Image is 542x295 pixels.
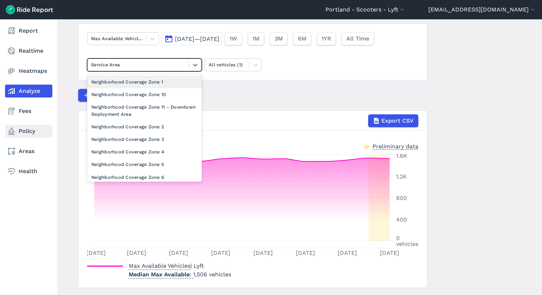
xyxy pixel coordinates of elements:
[87,133,202,146] div: Neighborhood Coverage Zone 3
[211,249,230,256] tspan: [DATE]
[6,5,53,14] img: Ride Report
[5,65,52,77] a: Heatmaps
[87,101,202,120] div: Neighborhood Coverage Zone 11 - Downtown Deployment Area
[396,241,418,247] tspan: vehicles
[396,195,407,201] tspan: 800
[127,249,146,256] tspan: [DATE]
[372,142,418,150] div: Preliminary data
[5,105,52,118] a: Fees
[162,32,222,45] button: [DATE]—[DATE]
[129,270,231,279] p: 1,506 vehicles
[275,34,283,43] span: 3M
[322,34,331,43] span: 1YR
[298,34,306,43] span: 6M
[270,32,287,45] button: 3M
[87,88,202,101] div: Neighborhood Coverage Zone 10
[78,89,144,102] button: Compare Metrics
[169,249,188,256] tspan: [DATE]
[87,171,202,184] div: Neighborhood Coverage Zone 6
[5,24,52,37] a: Report
[87,120,202,133] div: Neighborhood Coverage Zone 2
[87,146,202,158] div: Neighborhood Coverage Zone 4
[396,235,400,242] tspan: 0
[5,44,52,57] a: Realtime
[5,145,52,158] a: Areas
[86,249,106,256] tspan: [DATE]
[248,32,264,45] button: 1M
[229,34,237,43] span: 1W
[225,32,242,45] button: 1W
[87,114,418,127] div: Max Available Vehicles | Lyft
[296,249,315,256] tspan: [DATE]
[381,116,414,125] span: Export CSV
[338,249,357,256] tspan: [DATE]
[396,152,407,159] tspan: 1.6K
[5,165,52,178] a: Health
[175,35,219,42] span: [DATE]—[DATE]
[325,5,406,14] button: Portland - Scooters - Lyft
[129,269,193,279] span: Median Max Available
[87,158,202,171] div: Neighborhood Coverage Zone 5
[342,32,374,45] button: All Time
[428,5,536,14] button: [EMAIL_ADDRESS][DOMAIN_NAME]
[5,125,52,138] a: Policy
[253,249,273,256] tspan: [DATE]
[396,216,407,223] tspan: 400
[293,32,311,45] button: 6M
[380,249,399,256] tspan: [DATE]
[129,260,190,270] span: Max Available Vehicles
[5,85,52,97] a: Analyze
[87,76,202,88] div: Neighborhood Coverage Zone 1
[317,32,336,45] button: 1YR
[252,34,260,43] span: 1M
[129,262,204,269] span: | Lyft
[368,114,418,127] button: Export CSV
[396,173,407,180] tspan: 1.2K
[346,34,369,43] span: All Time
